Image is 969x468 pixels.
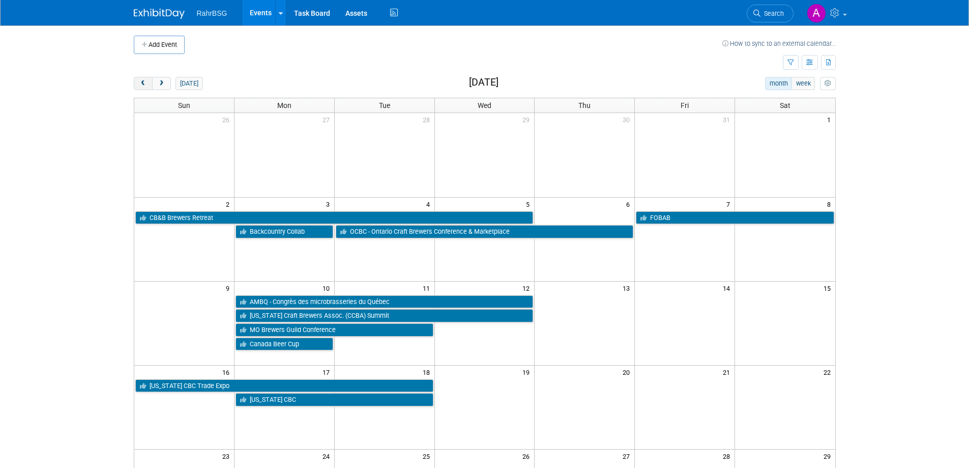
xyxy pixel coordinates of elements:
span: 5 [525,198,534,210]
span: 28 [722,450,735,462]
button: next [152,77,171,90]
span: 18 [422,366,434,378]
a: How to sync to an external calendar... [722,40,836,47]
a: Search [747,5,794,22]
i: Personalize Calendar [825,80,831,87]
span: 12 [521,282,534,294]
span: 26 [221,113,234,126]
span: Mon [277,101,291,109]
a: AMBQ - Congrès des microbrasseries du Québec [236,295,534,309]
button: month [765,77,792,90]
span: 24 [321,450,334,462]
button: week [791,77,815,90]
span: 2 [225,198,234,210]
span: 25 [422,450,434,462]
span: 29 [521,113,534,126]
span: 22 [823,366,835,378]
span: Search [760,10,784,17]
span: 21 [722,366,735,378]
span: 27 [321,113,334,126]
span: 31 [722,113,735,126]
button: Add Event [134,36,185,54]
span: RahrBSG [197,9,227,17]
span: 17 [321,366,334,378]
span: 1 [826,113,835,126]
a: Backcountry Collab [236,225,333,238]
img: Ashley Grotewold [807,4,826,23]
span: 19 [521,366,534,378]
span: 15 [823,282,835,294]
span: 3 [325,198,334,210]
span: 13 [622,282,634,294]
button: [DATE] [175,77,202,90]
span: 4 [425,198,434,210]
span: Wed [478,101,491,109]
span: 11 [422,282,434,294]
a: CB&B Brewers Retreat [135,211,534,225]
span: Thu [578,101,591,109]
span: 9 [225,282,234,294]
a: [US_STATE] Craft Brewers Assoc. (CCBA) Summit [236,309,534,322]
a: Canada Beer Cup [236,338,333,351]
span: Sat [780,101,790,109]
span: 29 [823,450,835,462]
span: 20 [622,366,634,378]
span: 16 [221,366,234,378]
span: 10 [321,282,334,294]
button: myCustomButton [820,77,835,90]
span: 6 [625,198,634,210]
a: [US_STATE] CBC Trade Expo [135,379,433,393]
span: 14 [722,282,735,294]
h2: [DATE] [469,77,498,88]
span: Tue [379,101,390,109]
a: [US_STATE] CBC [236,393,433,406]
span: 27 [622,450,634,462]
a: FOBAB [636,211,834,225]
a: OCBC - Ontario Craft Brewers Conference & Marketplace [336,225,634,238]
span: Sun [178,101,190,109]
span: 7 [725,198,735,210]
a: MO Brewers Guild Conference [236,323,433,337]
span: 23 [221,450,234,462]
span: 30 [622,113,634,126]
span: Fri [681,101,689,109]
img: ExhibitDay [134,9,185,19]
button: prev [134,77,153,90]
span: 26 [521,450,534,462]
span: 28 [422,113,434,126]
span: 8 [826,198,835,210]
